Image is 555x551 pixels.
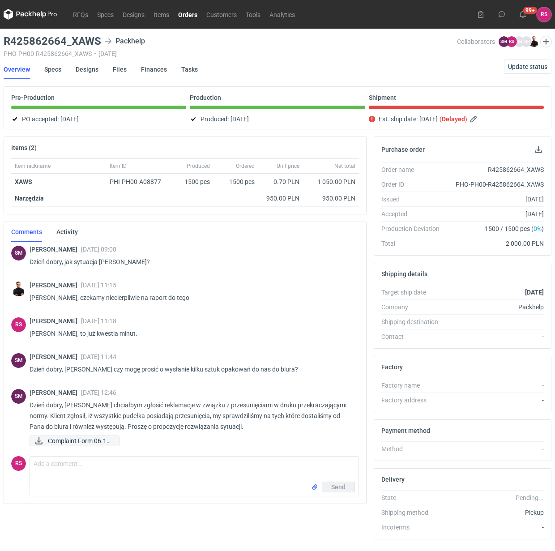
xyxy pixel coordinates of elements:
[30,436,120,446] a: Complaint Form 06.10...
[381,476,405,483] h2: Delivery
[381,317,446,326] div: Shipping destination
[485,224,544,233] span: 1500 / 1500 pcs ( )
[381,180,446,189] div: Order ID
[11,317,26,332] div: Rafał Stani
[68,9,93,20] a: RFQs
[381,224,446,233] div: Production Deviation
[30,389,81,396] span: [PERSON_NAME]
[369,94,396,101] p: Shipment
[307,194,355,203] div: 950.00 PLN
[81,389,116,396] span: [DATE] 12:46
[81,246,116,253] span: [DATE] 09:08
[231,114,249,124] span: [DATE]
[202,9,241,20] a: Customers
[30,317,81,325] span: [PERSON_NAME]
[540,36,552,47] button: Edit collaborators
[11,246,26,261] div: Sebastian Markut
[516,494,544,501] em: Pending...
[11,389,26,404] div: Sebastian Markut
[457,38,495,45] span: Collaborators
[369,114,544,124] div: Est. ship date:
[30,353,81,360] span: [PERSON_NAME]
[30,282,81,289] span: [PERSON_NAME]
[149,9,174,20] a: Items
[442,115,465,123] strong: Delayed
[44,60,61,79] a: Specs
[381,270,427,278] h2: Shipping details
[190,94,221,101] p: Production
[322,482,355,492] button: Send
[499,36,509,47] figcaption: SM
[533,144,544,155] button: Download PO
[11,389,26,404] figcaption: SM
[11,282,26,296] img: Tomasz Kubiak
[11,222,42,242] a: Comments
[11,144,37,151] h2: Items (2)
[30,328,352,339] p: [PERSON_NAME], to już kwestia minut.
[381,444,446,453] div: Method
[105,36,145,47] div: Packhelp
[381,146,425,153] h2: Purchase order
[381,239,446,248] div: Total
[4,60,30,79] a: Overview
[30,256,352,267] p: Dzień dobry, jak sytuacja [PERSON_NAME]?
[236,162,255,170] span: Ordered
[307,177,355,186] div: 1 050.00 PLN
[381,523,446,532] div: Incoterms
[529,36,539,47] img: Tomasz Kubiak
[15,162,51,170] span: Item nickname
[381,165,446,174] div: Order name
[381,493,446,502] div: State
[446,303,544,312] div: Packhelp
[110,177,170,186] div: PHI-PH00-A08877
[15,195,44,202] strong: Narzędzia
[381,396,446,405] div: Factory address
[525,289,544,296] strong: [DATE]
[4,50,457,57] div: PHO-PH00-R425862664_XAWS [DATE]
[11,94,55,101] p: Pre-Production
[446,444,544,453] div: -
[537,7,551,22] button: RS
[446,195,544,204] div: [DATE]
[265,9,299,20] a: Analytics
[381,427,430,434] h2: Payment method
[446,180,544,189] div: PHO-PH00-R425862664_XAWS
[446,209,544,218] div: [DATE]
[11,114,186,124] div: PO accepted:
[446,508,544,517] div: Pickup
[381,209,446,218] div: Accepted
[516,7,530,21] button: 99+
[11,353,26,368] div: Sebastian Markut
[381,381,446,390] div: Factory name
[174,9,202,20] a: Orders
[331,484,346,490] span: Send
[30,436,119,446] div: Complaint Form 06.10.2025.docx
[30,246,81,253] span: [PERSON_NAME]
[334,162,355,170] span: Net total
[56,222,78,242] a: Activity
[469,114,480,124] button: Edit estimated shipping date
[15,178,32,185] strong: XAWS
[419,114,438,124] span: [DATE]
[534,225,542,232] span: 0%
[11,353,26,368] figcaption: SM
[113,60,127,79] a: Files
[81,317,116,325] span: [DATE] 11:18
[514,36,525,47] figcaption: JB
[93,9,118,20] a: Specs
[381,332,446,341] div: Contact
[187,162,210,170] span: Produced
[60,114,79,124] span: [DATE]
[11,456,26,471] figcaption: RS
[446,165,544,174] div: R425862664_XAWS
[30,292,352,303] p: [PERSON_NAME], czekamy niecierpliwie na raport do tego
[81,353,116,360] span: [DATE] 11:44
[4,9,57,20] svg: Packhelp Pro
[446,381,544,390] div: -
[504,60,551,74] button: Update status
[81,282,116,289] span: [DATE] 11:15
[262,194,299,203] div: 950.00 PLN
[110,162,127,170] span: Item ID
